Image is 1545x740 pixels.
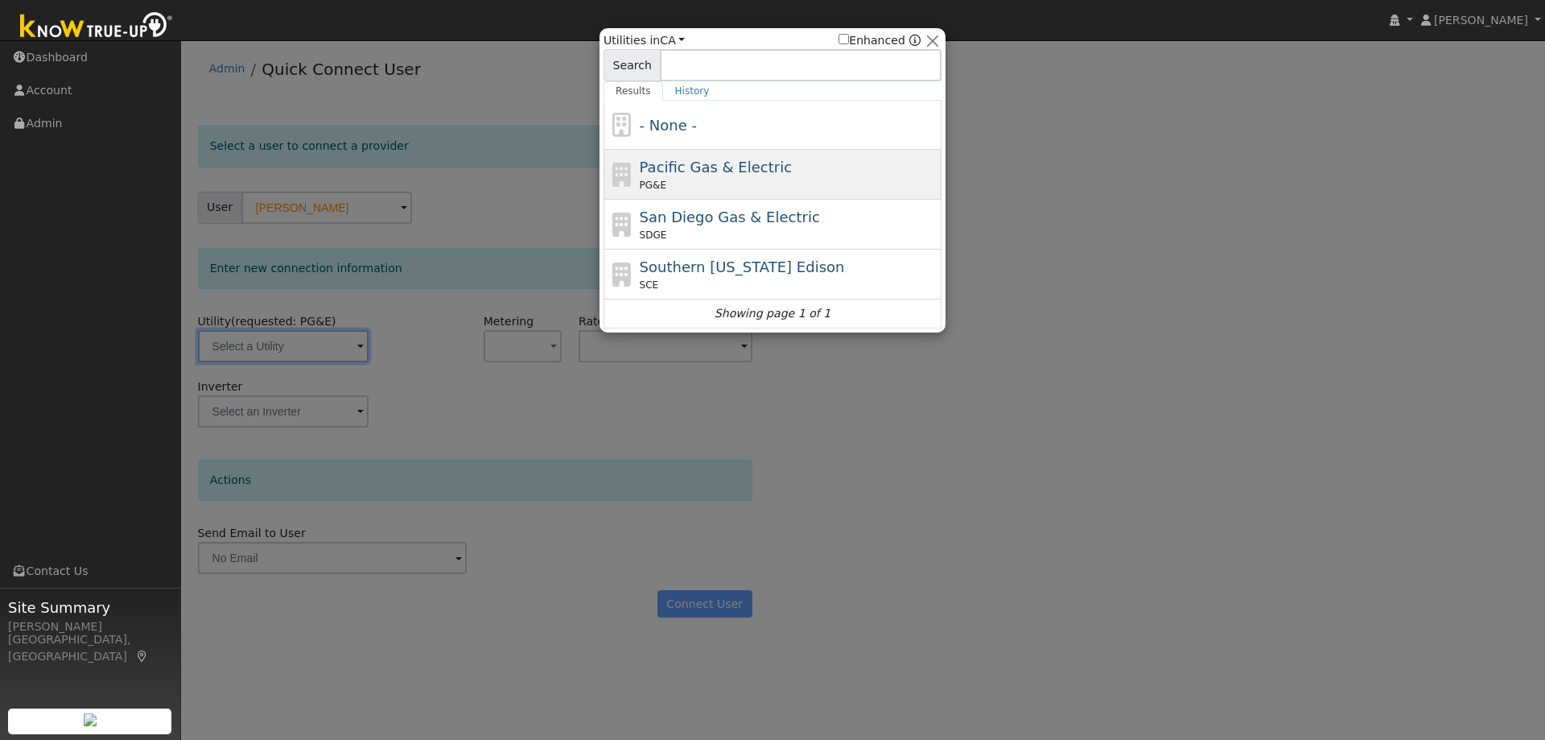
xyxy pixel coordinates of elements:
[660,34,685,47] a: CA
[84,713,97,726] img: retrieve
[8,597,172,618] span: Site Summary
[1434,14,1528,27] span: [PERSON_NAME]
[640,209,820,225] span: San Diego Gas & Electric
[640,228,667,242] span: SDGE
[604,49,661,81] span: Search
[604,32,685,49] span: Utilities in
[8,618,172,635] div: [PERSON_NAME]
[838,34,849,44] input: Enhanced
[640,178,666,192] span: PG&E
[640,278,659,292] span: SCE
[640,117,697,134] span: - None -
[640,258,845,275] span: Southern [US_STATE] Edison
[12,9,181,45] img: Know True-Up
[715,305,830,322] i: Showing page 1 of 1
[604,81,663,101] a: Results
[135,650,150,663] a: Map
[8,631,172,665] div: [GEOGRAPHIC_DATA], [GEOGRAPHIC_DATA]
[640,159,792,176] span: Pacific Gas & Electric
[909,34,921,47] a: Enhanced Providers
[838,32,905,49] label: Enhanced
[663,81,722,101] a: History
[838,32,921,49] span: Show enhanced providers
